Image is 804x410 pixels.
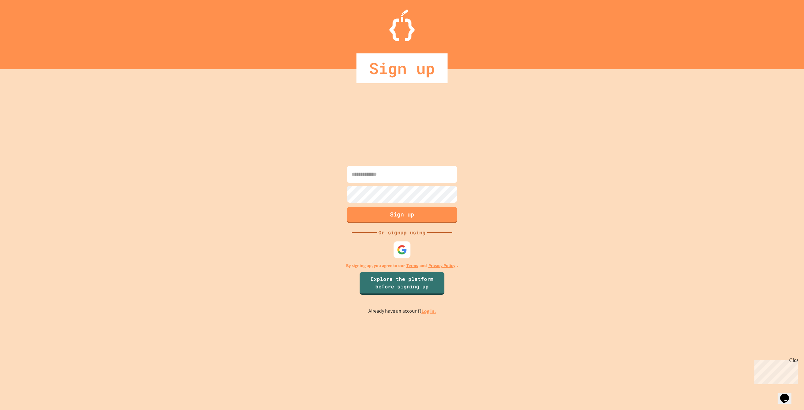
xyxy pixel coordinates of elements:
a: Terms [406,262,418,269]
a: Explore the platform before signing up [360,272,444,295]
div: Sign up [356,53,448,83]
div: Chat with us now!Close [3,3,43,40]
img: google-icon.svg [397,244,407,254]
div: Or signup using [377,229,427,236]
p: By signing up, you agree to our and . [346,262,458,269]
a: Privacy Policy [428,262,455,269]
p: Already have an account? [368,307,436,315]
button: Sign up [347,207,457,223]
iframe: chat widget [752,358,798,384]
iframe: chat widget [778,385,798,404]
a: Log in. [421,308,436,314]
img: Logo.svg [389,9,415,41]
